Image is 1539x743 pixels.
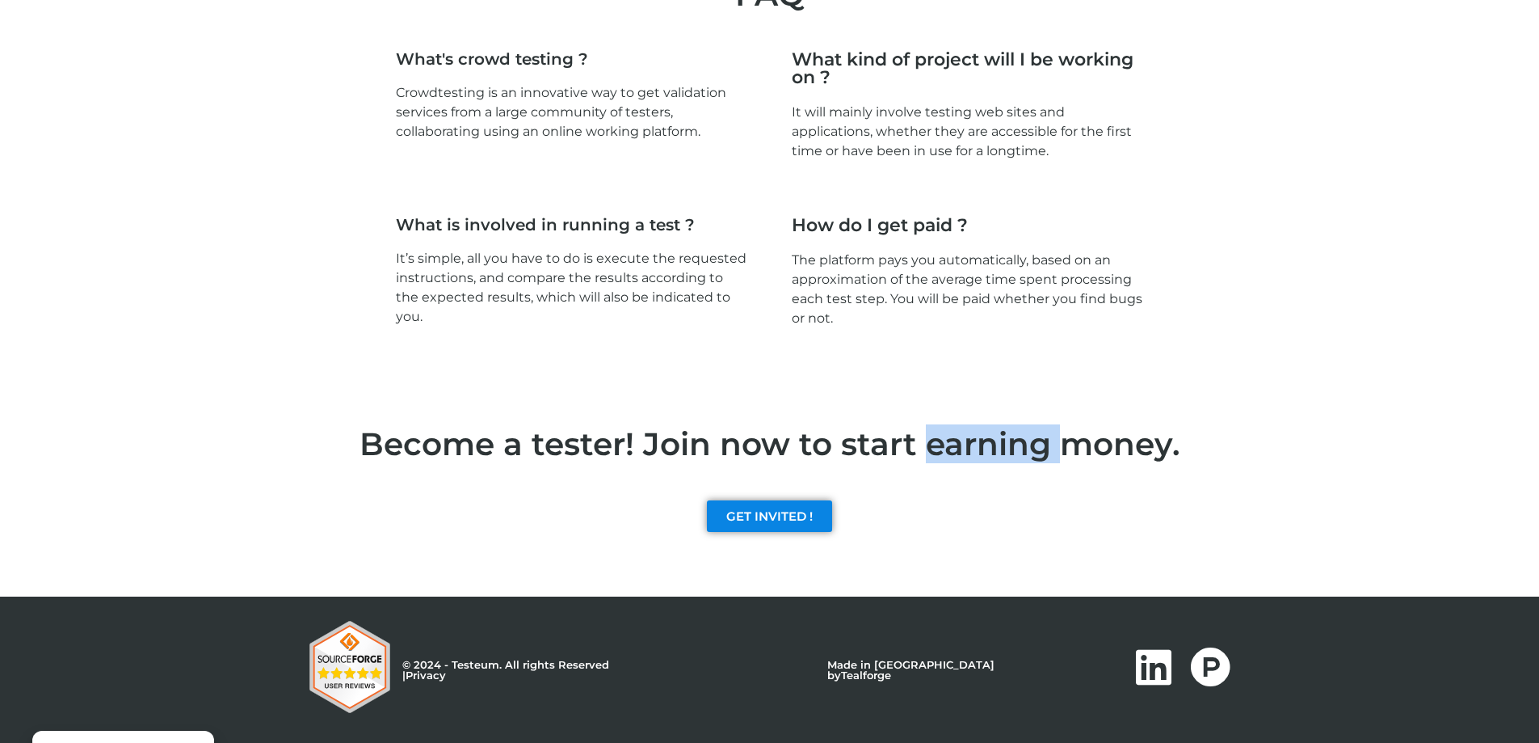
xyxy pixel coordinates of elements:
p: © 2024 - Testeum. All rights Reserved | [402,660,644,681]
a: GET INVITED ! [707,500,832,532]
h2: How do I get paid ? [792,217,968,234]
p: The platform pays you automatically, based on an approximation of the average time spent processi... [792,251,1144,328]
p: It’s simple, all you have to do is execute the requested instructions, and compare the results ac... [396,249,748,327]
h2: What kind of project will I be working on ? [792,51,1144,87]
p: Crowdtesting is an innovative way to get validation services from a large community of testers, c... [396,83,748,141]
span: GET INVITED ! [726,510,813,522]
h3: What's crowd testing ? [396,51,748,67]
h2: Become a tester! Join now to start earning money. [309,428,1230,460]
h3: What is involved in running a test ? [396,217,748,233]
p: It will mainly involve testing web sites and applications, whether they are accessible for the fi... [792,103,1144,161]
a: Privacy [406,669,446,682]
img: Testeum Reviews [309,621,390,714]
a: Tealforge [841,669,891,682]
p: Made in [GEOGRAPHIC_DATA] by [827,660,1046,681]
